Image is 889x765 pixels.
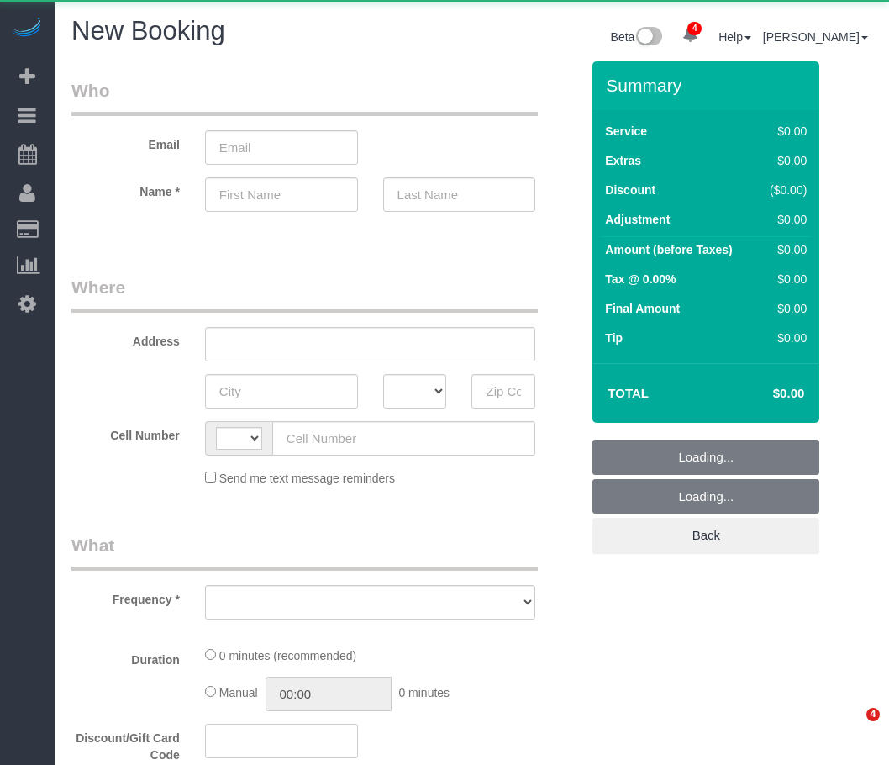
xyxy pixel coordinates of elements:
[762,182,807,198] div: ($0.00)
[59,327,192,350] label: Address
[762,271,807,288] div: $0.00
[10,17,44,40] img: Automaid Logo
[718,30,751,44] a: Help
[205,374,358,409] input: City
[59,421,192,444] label: Cell Number
[762,211,807,228] div: $0.00
[687,22,702,35] span: 4
[471,374,535,409] input: Zip Code
[605,271,676,288] label: Tax @ 0.00%
[606,76,811,95] h3: Summary
[762,300,807,317] div: $0.00
[866,708,880,721] span: 4
[71,533,538,571] legend: What
[605,152,641,169] label: Extras
[59,130,192,153] label: Email
[723,387,804,401] h4: $0.00
[59,724,192,763] label: Discount/Gift Card Code
[71,78,538,116] legend: Who
[219,472,395,485] span: Send me text message reminders
[71,16,225,45] span: New Booking
[205,130,358,165] input: Email
[762,123,807,140] div: $0.00
[605,211,670,228] label: Adjustment
[605,241,732,258] label: Amount (before Taxes)
[832,708,872,748] iframe: Intercom live chat
[763,30,868,44] a: [PERSON_NAME]
[674,17,707,54] a: 4
[608,386,649,400] strong: Total
[59,646,192,668] label: Duration
[219,686,258,699] span: Manual
[383,177,536,212] input: Last Name
[762,152,807,169] div: $0.00
[592,518,819,553] a: Back
[605,330,623,346] label: Tip
[611,30,663,44] a: Beta
[205,177,358,212] input: First Name
[59,585,192,608] label: Frequency *
[272,421,536,456] input: Cell Number
[59,177,192,200] label: Name *
[634,27,662,49] img: New interface
[762,241,807,258] div: $0.00
[762,330,807,346] div: $0.00
[605,123,647,140] label: Service
[398,686,450,699] span: 0 minutes
[219,649,356,662] span: 0 minutes (recommended)
[605,300,680,317] label: Final Amount
[71,275,538,313] legend: Where
[605,182,655,198] label: Discount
